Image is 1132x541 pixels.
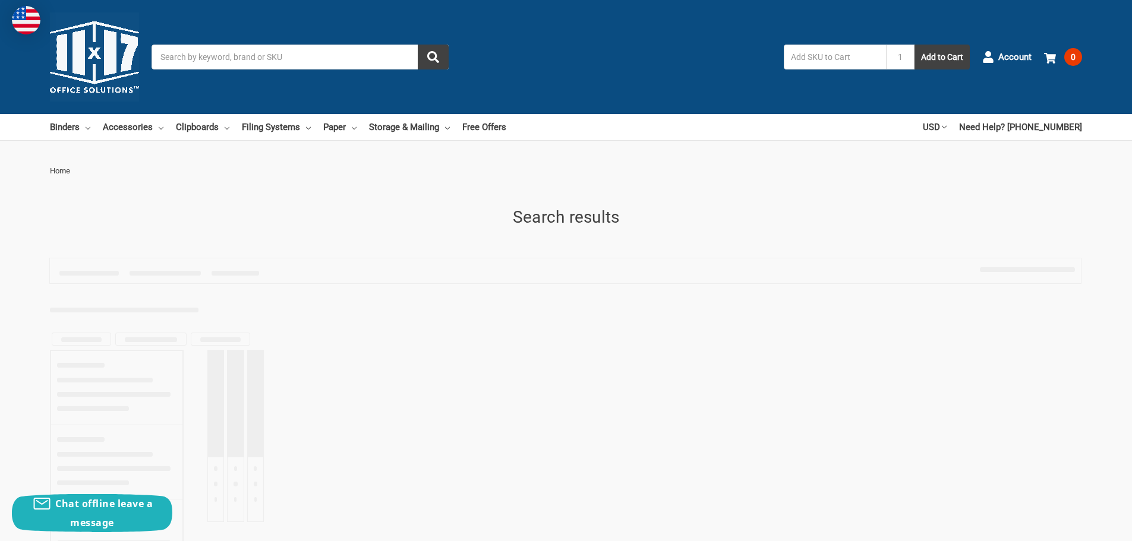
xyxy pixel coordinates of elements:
input: Add SKU to Cart [784,45,886,69]
img: 11x17.com [50,12,139,102]
a: USD [923,114,947,140]
button: Chat offline leave a message [12,494,172,532]
span: Chat offline leave a message [55,497,153,529]
a: Free Offers [462,114,506,140]
a: Storage & Mailing [369,114,450,140]
img: duty and tax information for United States [12,6,40,34]
a: Filing Systems [242,114,311,140]
a: Binders [50,114,90,140]
h1: Search results [50,205,1082,230]
a: Paper [323,114,357,140]
input: Search by keyword, brand or SKU [152,45,449,69]
span: 0 [1064,48,1082,66]
a: Account [982,42,1032,72]
a: Accessories [103,114,163,140]
a: Need Help? [PHONE_NUMBER] [959,114,1082,140]
span: Account [998,50,1032,64]
a: Clipboards [176,114,229,140]
button: Add to Cart [915,45,970,69]
a: 0 [1044,42,1082,72]
span: Home [50,166,70,175]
